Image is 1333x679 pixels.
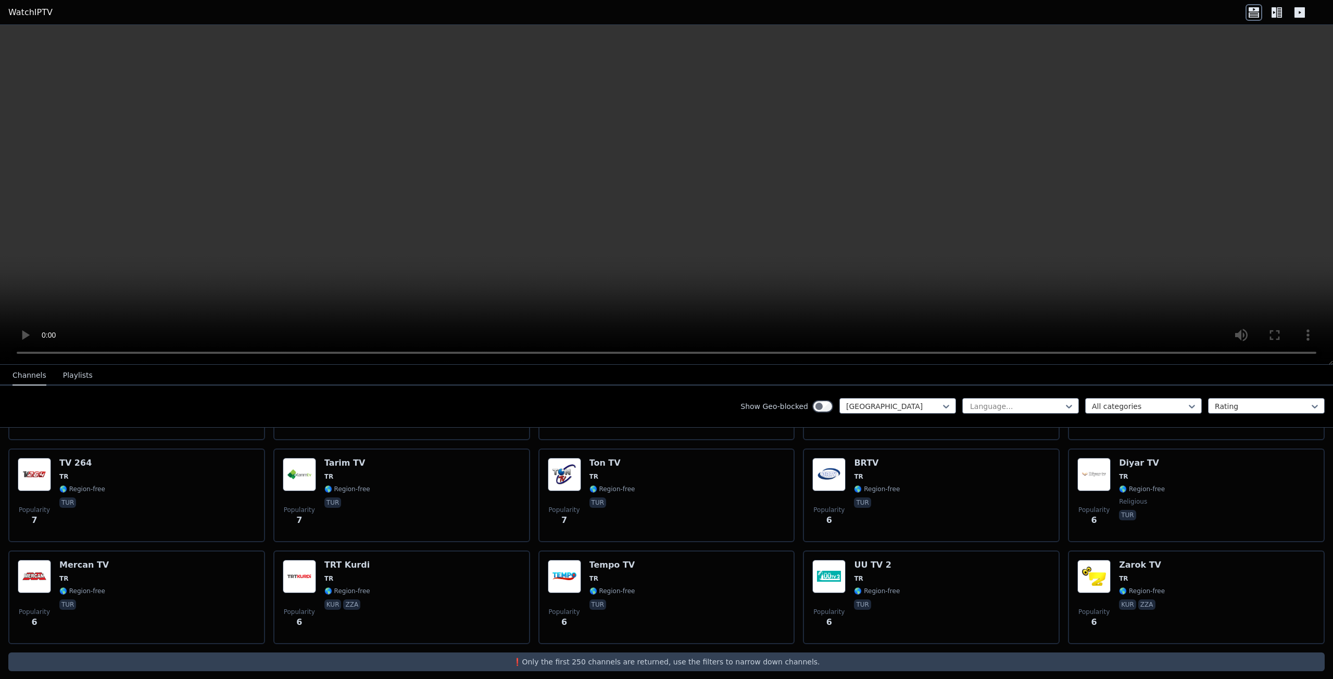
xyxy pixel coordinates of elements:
span: 🌎 Region-free [324,587,370,595]
span: Popularity [1078,608,1110,616]
img: TV 264 [18,458,51,491]
span: 7 [296,514,302,527]
span: Popularity [549,506,580,514]
p: kur [1119,599,1136,610]
img: Diyar TV [1077,458,1111,491]
span: 🌎 Region-free [324,485,370,493]
a: WatchIPTV [8,6,53,19]
img: Mercan TV [18,560,51,593]
img: Tempo TV [548,560,581,593]
span: 7 [31,514,37,527]
span: TR [589,472,598,481]
span: Popularity [813,506,845,514]
span: 6 [1091,514,1097,527]
span: 6 [561,616,567,629]
img: UU TV 2 [812,560,846,593]
span: 7 [561,514,567,527]
p: tur [589,497,606,508]
span: 6 [1091,616,1097,629]
p: ❗️Only the first 250 channels are returned, use the filters to narrow down channels. [12,657,1321,667]
p: kur [324,599,342,610]
span: TR [1119,472,1128,481]
h6: Ton TV [589,458,635,468]
span: religious [1119,497,1147,506]
h6: Tempo TV [589,560,635,570]
label: Show Geo-blocked [740,401,808,412]
span: 🌎 Region-free [589,485,635,493]
span: TR [1119,574,1128,583]
span: TR [324,472,333,481]
p: tur [1119,510,1136,520]
span: TR [589,574,598,583]
p: tur [854,497,871,508]
p: zza [1138,599,1155,610]
span: TR [854,574,863,583]
img: Ton TV [548,458,581,491]
img: BRTV [812,458,846,491]
span: Popularity [284,608,315,616]
h6: UU TV 2 [854,560,900,570]
span: Popularity [549,608,580,616]
span: 6 [296,616,302,629]
h6: BRTV [854,458,900,468]
p: tur [854,599,871,610]
h6: Tarim TV [324,458,370,468]
span: TR [854,472,863,481]
span: 🌎 Region-free [854,485,900,493]
span: Popularity [813,608,845,616]
span: 6 [826,514,832,527]
h6: TV 264 [59,458,105,468]
img: Tarim TV [283,458,316,491]
span: 🌎 Region-free [589,587,635,595]
p: tur [59,497,76,508]
span: 🌎 Region-free [59,587,105,595]
span: TR [59,574,68,583]
span: 🌎 Region-free [854,587,900,595]
span: 6 [31,616,37,629]
span: Popularity [1078,506,1110,514]
span: Popularity [284,506,315,514]
span: 🌎 Region-free [1119,587,1165,595]
img: TRT Kurdi [283,560,316,593]
p: zza [343,599,360,610]
span: TR [59,472,68,481]
span: TR [324,574,333,583]
p: tur [59,599,76,610]
h6: TRT Kurdi [324,560,370,570]
span: 🌎 Region-free [59,485,105,493]
p: tur [589,599,606,610]
span: 🌎 Region-free [1119,485,1165,493]
h6: Diyar TV [1119,458,1165,468]
img: Zarok TV [1077,560,1111,593]
button: Channels [12,366,46,386]
h6: Mercan TV [59,560,109,570]
p: tur [324,497,341,508]
h6: Zarok TV [1119,560,1165,570]
span: 6 [826,616,832,629]
span: Popularity [19,608,50,616]
span: Popularity [19,506,50,514]
button: Playlists [63,366,93,386]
